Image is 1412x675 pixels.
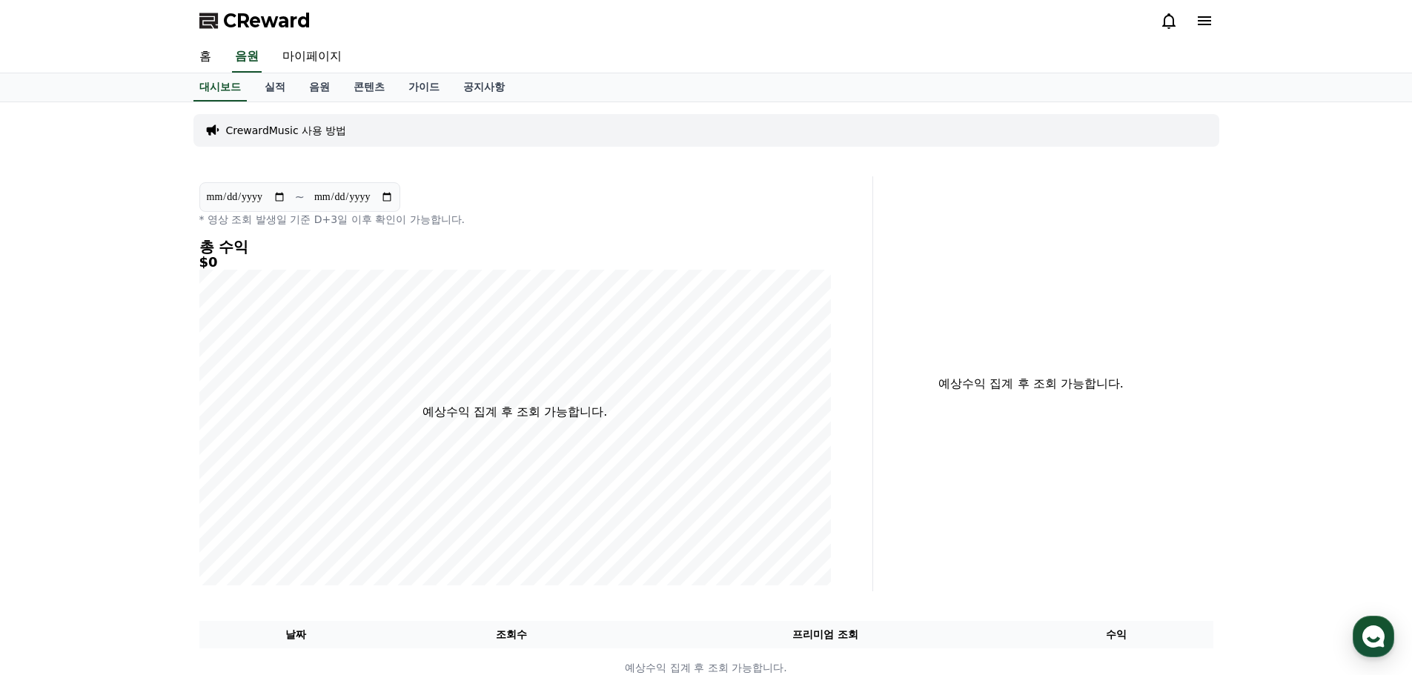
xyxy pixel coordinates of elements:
th: 조회수 [392,621,630,648]
a: 가이드 [397,73,451,102]
h4: 총 수익 [199,239,831,255]
th: 프리미엄 조회 [631,621,1020,648]
a: 음원 [297,73,342,102]
a: 마이페이지 [271,41,354,73]
p: 예상수익 집계 후 조회 가능합니다. [885,375,1178,393]
a: CrewardMusic 사용 방법 [226,123,347,138]
a: 대시보드 [193,73,247,102]
a: CReward [199,9,311,33]
a: 홈 [188,41,223,73]
p: ~ [295,188,305,206]
a: 음원 [232,41,262,73]
p: 예상수익 집계 후 조회 가능합니다. [422,403,607,421]
a: 실적 [253,73,297,102]
a: 콘텐츠 [342,73,397,102]
h5: $0 [199,255,831,270]
th: 날짜 [199,621,393,648]
th: 수익 [1020,621,1213,648]
span: CReward [223,9,311,33]
p: * 영상 조회 발생일 기준 D+3일 이후 확인이 가능합니다. [199,212,831,227]
a: 공지사항 [451,73,517,102]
